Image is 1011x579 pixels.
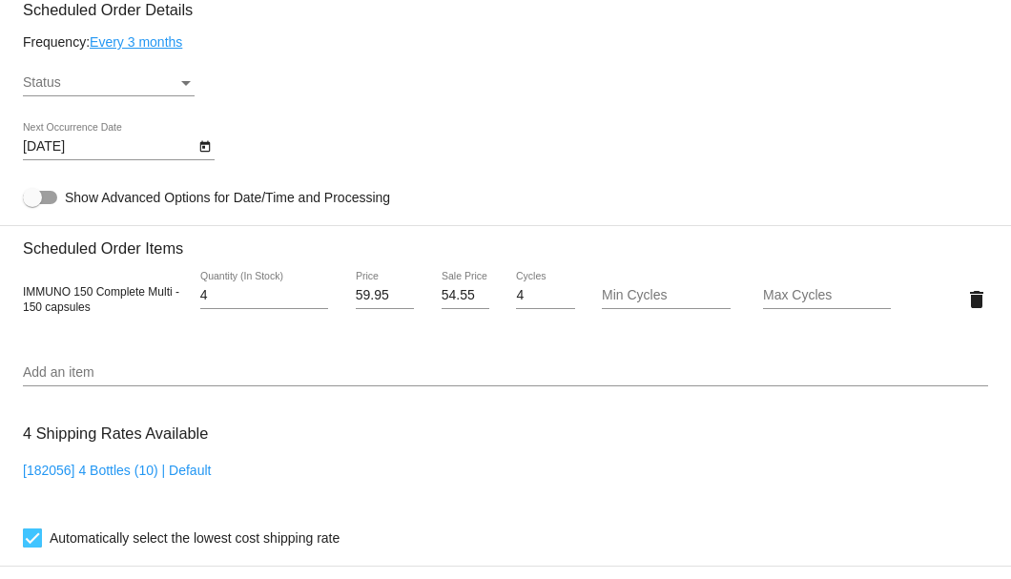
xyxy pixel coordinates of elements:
input: Quantity (In Stock) [200,288,328,303]
input: Min Cycles [602,288,730,303]
input: Max Cycles [763,288,891,303]
a: Every 3 months [90,34,182,50]
input: Cycles [516,288,574,303]
span: Automatically select the lowest cost shipping rate [50,527,340,549]
input: Next Occurrence Date [23,139,195,155]
h3: Scheduled Order Items [23,225,988,258]
mat-icon: delete [965,288,988,311]
div: Frequency: [23,34,988,50]
input: Add an item [23,365,988,381]
span: IMMUNO 150 Complete Multi - 150 capsules [23,285,179,314]
h3: Scheduled Order Details [23,1,988,19]
button: Open calendar [195,135,215,155]
mat-select: Status [23,75,195,91]
input: Price [356,288,414,303]
span: Show Advanced Options for Date/Time and Processing [65,188,390,207]
input: Sale Price [442,288,489,303]
span: Status [23,74,61,90]
h3: 4 Shipping Rates Available [23,413,208,454]
a: [182056] 4 Bottles (10) | Default [23,463,211,478]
